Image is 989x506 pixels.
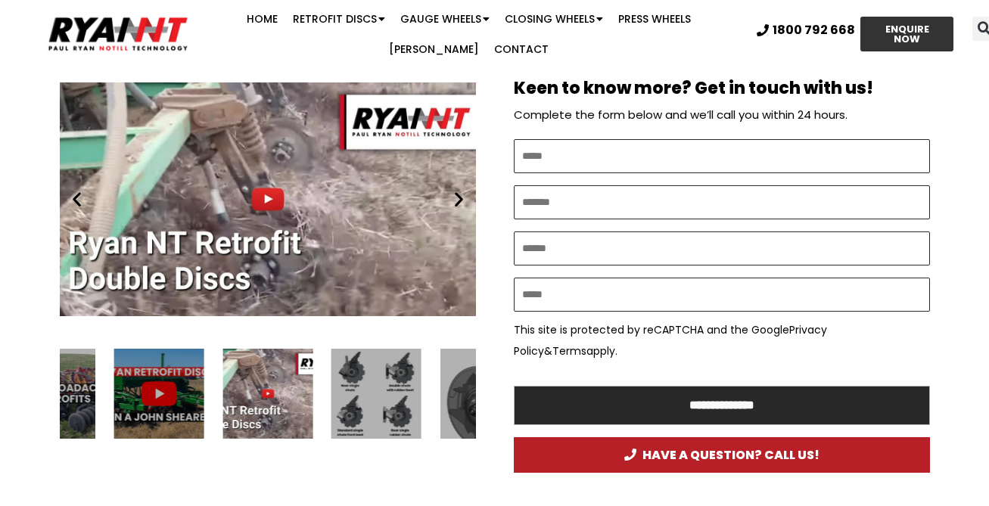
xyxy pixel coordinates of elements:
[440,349,530,439] div: 4 / 15
[487,34,556,64] a: Contact
[67,190,86,209] div: Previous slide
[60,69,476,330] div: Slides
[552,343,586,359] a: Terms
[393,4,497,34] a: Gauge Wheels
[611,4,698,34] a: Press Wheels
[331,349,421,439] div: 3 / 15
[222,349,313,439] div: Ryan Double Discs Video
[381,34,487,64] a: [PERSON_NAME]
[757,24,855,36] a: 1800 792 668
[514,437,930,473] a: HAVE A QUESTION? CALL US!
[860,17,953,51] a: ENQUIRE NOW
[773,24,855,36] span: 1800 792 668
[191,4,745,64] nav: Menu
[45,11,191,57] img: Ryan NT logo
[60,349,476,439] div: Slides Slides
[60,69,476,330] a: Ryan Double Discs Video
[874,24,940,44] span: ENQUIRE NOW
[514,80,930,97] h2: Keen to know more? Get in touch with us!
[514,319,930,362] p: This site is protected by reCAPTCHA and the Google & apply.
[449,190,468,209] div: Next slide
[624,449,820,461] span: HAVE A QUESTION? CALL US!
[239,4,285,34] a: Home
[5,349,95,439] div: 15 / 15
[514,104,930,126] p: Complete the form below and we’ll call you within 24 hours.
[222,349,313,439] div: 2 / 15
[285,4,393,34] a: Retrofit Discs
[114,349,204,439] div: 1 / 15
[60,69,476,330] div: 2 / 15
[497,4,611,34] a: Closing Wheels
